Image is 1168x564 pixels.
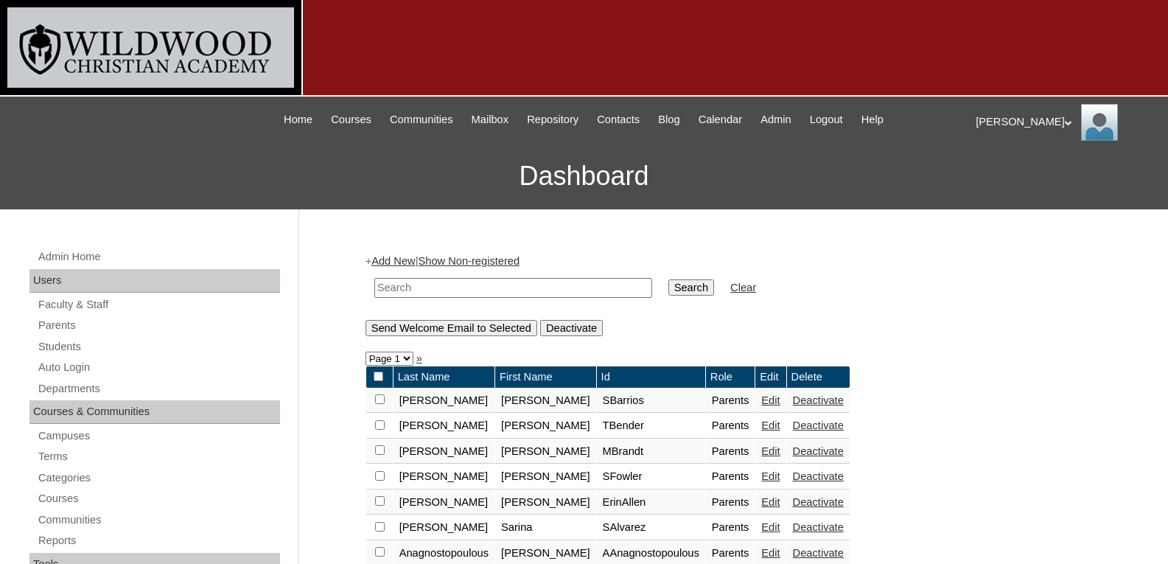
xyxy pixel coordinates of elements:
[597,464,705,490] td: SFowler
[394,439,494,464] td: [PERSON_NAME]
[793,521,844,533] a: Deactivate
[787,366,850,388] td: Delete
[276,111,320,128] a: Home
[472,111,509,128] span: Mailbox
[37,338,280,356] a: Students
[495,464,596,490] td: [PERSON_NAME]
[495,366,596,388] td: First Name
[706,439,755,464] td: Parents
[668,279,714,296] input: Search
[37,448,280,466] a: Terms
[37,427,280,445] a: Campuses
[29,269,280,293] div: Users
[324,111,379,128] a: Courses
[761,470,780,482] a: Edit
[761,521,780,533] a: Edit
[464,111,517,128] a: Mailbox
[706,414,755,439] td: Parents
[495,439,596,464] td: [PERSON_NAME]
[37,296,280,314] a: Faculty & Staff
[495,490,596,515] td: [PERSON_NAME]
[706,366,755,388] td: Role
[284,111,312,128] span: Home
[527,111,578,128] span: Repository
[382,111,461,128] a: Communities
[366,254,1095,335] div: + |
[597,389,705,414] td: SBarrios
[691,111,749,128] a: Calendar
[597,366,705,388] td: Id
[793,496,844,508] a: Deactivate
[760,111,791,128] span: Admin
[761,419,780,431] a: Edit
[37,511,280,529] a: Communities
[793,419,844,431] a: Deactivate
[755,366,786,388] td: Edit
[331,111,371,128] span: Courses
[394,464,494,490] td: [PERSON_NAME]
[37,532,280,550] a: Reports
[861,111,884,128] span: Help
[597,515,705,540] td: SAlvarez
[390,111,453,128] span: Communities
[793,470,844,482] a: Deactivate
[699,111,742,128] span: Calendar
[394,366,494,388] td: Last Name
[590,111,647,128] a: Contacts
[761,394,780,406] a: Edit
[761,547,780,559] a: Edit
[761,496,780,508] a: Edit
[706,515,755,540] td: Parents
[753,111,799,128] a: Admin
[37,358,280,377] a: Auto Login
[706,464,755,490] td: Parents
[416,352,422,364] a: »
[37,248,280,266] a: Admin Home
[976,104,1153,141] div: [PERSON_NAME]
[366,320,537,336] input: Send Welcome Email to Selected
[597,414,705,439] td: TBender
[394,389,494,414] td: [PERSON_NAME]
[7,143,1161,209] h3: Dashboard
[802,111,850,128] a: Logout
[597,111,640,128] span: Contacts
[540,320,603,336] input: Deactivate
[37,490,280,508] a: Courses
[394,490,494,515] td: [PERSON_NAME]
[854,111,891,128] a: Help
[394,515,494,540] td: [PERSON_NAME]
[1081,104,1118,141] img: Jill Isaac
[793,394,844,406] a: Deactivate
[793,547,844,559] a: Deactivate
[810,111,843,128] span: Logout
[706,389,755,414] td: Parents
[7,7,294,88] img: logo-white.png
[394,414,494,439] td: [PERSON_NAME]
[597,490,705,515] td: ErinAllen
[706,490,755,515] td: Parents
[793,445,844,457] a: Deactivate
[658,111,679,128] span: Blog
[29,400,280,424] div: Courses & Communities
[37,469,280,487] a: Categories
[371,255,415,267] a: Add New
[374,278,652,298] input: Search
[651,111,687,128] a: Blog
[37,380,280,398] a: Departments
[495,414,596,439] td: [PERSON_NAME]
[520,111,586,128] a: Repository
[37,316,280,335] a: Parents
[495,389,596,414] td: [PERSON_NAME]
[730,282,756,293] a: Clear
[495,515,596,540] td: Sarina
[761,445,780,457] a: Edit
[597,439,705,464] td: MBrandt
[418,255,520,267] a: Show Non-registered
